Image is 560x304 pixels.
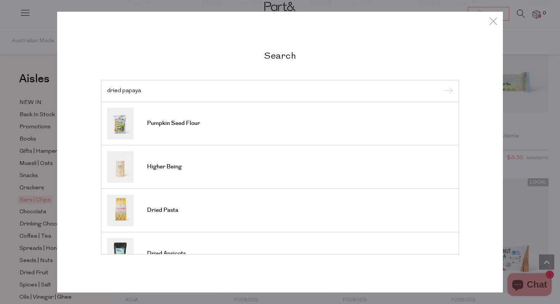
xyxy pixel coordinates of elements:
span: Pumpkin Seed Flour [147,120,200,127]
a: Higher Being [107,151,453,182]
img: Dried Pasta [107,194,134,226]
h2: Search [101,50,459,61]
img: Dried Apricots [107,238,134,269]
a: Dried Pasta [107,194,453,226]
input: Search [107,88,453,94]
a: Pumpkin Seed Flour [107,107,453,139]
img: Pumpkin Seed Flour [107,107,134,139]
a: Dried Apricots [107,238,453,269]
span: Dried Apricots [147,250,186,258]
span: Higher Being [147,163,182,171]
img: Higher Being [107,151,134,182]
span: Dried Pasta [147,206,178,214]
